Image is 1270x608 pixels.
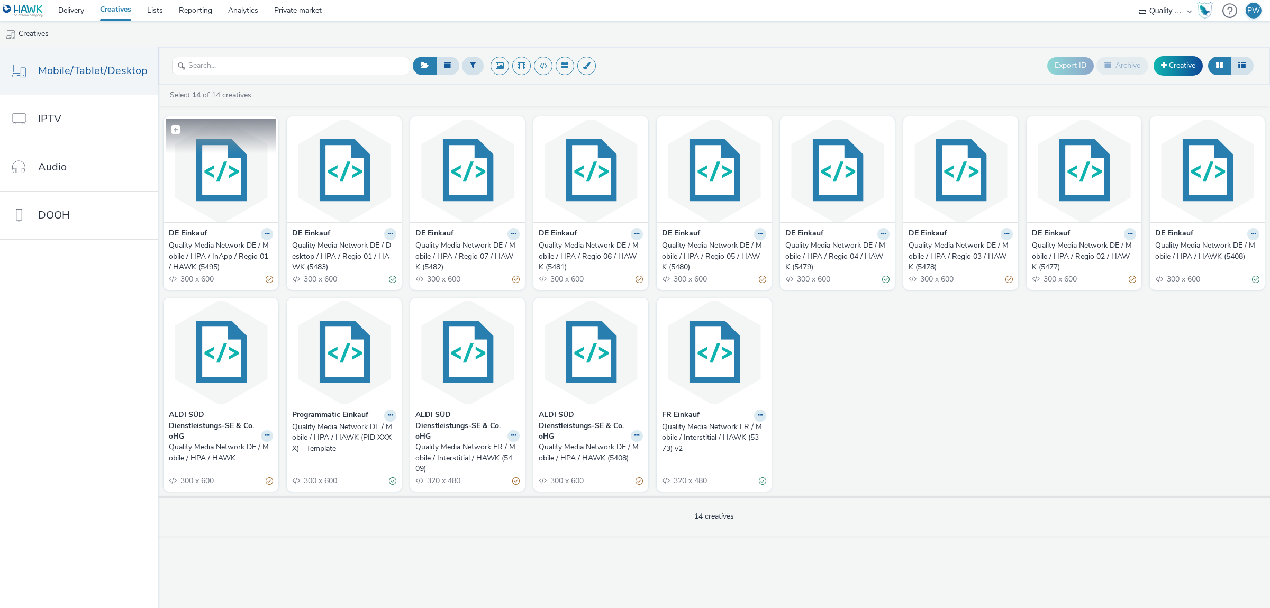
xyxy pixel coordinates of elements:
[389,475,396,486] div: Valid
[1096,57,1148,75] button: Archive
[1252,274,1259,285] div: Valid
[539,442,643,464] a: Quality Media Network DE / Mobile / HPA / HAWK (5408)
[539,410,628,442] strong: ALDI SÜD Dienstleistungs-SE & Co. oHG
[415,442,515,474] div: Quality Media Network FR / Mobile / Interstitial / HAWK (5409)
[292,240,392,273] div: Quality Media Network DE / Desktop / HPA / Regio 01 / HAWK (5483)
[266,475,273,486] div: Partially valid
[413,301,522,404] img: Quality Media Network FR / Mobile / Interstitial / HAWK (5409) visual
[909,240,1013,273] a: Quality Media Network DE / Mobile / HPA / Regio 03 / HAWK (5478)
[415,410,505,442] strong: ALDI SÜD Dienstleistungs-SE & Co. oHG
[303,476,337,486] span: 300 x 600
[179,274,214,284] span: 300 x 600
[694,511,734,521] span: 14 creatives
[919,274,954,284] span: 300 x 600
[169,228,207,240] strong: DE Einkauf
[636,274,643,285] div: Partially valid
[1032,240,1136,273] a: Quality Media Network DE / Mobile / HPA / Regio 02 / HAWK (5477)
[1042,274,1077,284] span: 300 x 600
[426,274,460,284] span: 300 x 600
[659,301,769,404] img: Quality Media Network FR / Mobile / Interstitial / HAWK (5373) v2 visual
[292,228,330,240] strong: DE Einkauf
[882,274,890,285] div: Valid
[783,119,892,222] img: Quality Media Network DE / Mobile / HPA / Regio 04 / HAWK (5479) visual
[796,274,830,284] span: 300 x 600
[1155,240,1255,262] div: Quality Media Network DE / Mobile / HPA / HAWK (5408)
[1032,240,1132,273] div: Quality Media Network DE / Mobile / HPA / Regio 02 / HAWK (5477)
[909,240,1009,273] div: Quality Media Network DE / Mobile / HPA / Regio 03 / HAWK (5478)
[3,4,43,17] img: undefined Logo
[1247,3,1260,19] div: PW
[536,301,646,404] img: Quality Media Network DE / Mobile / HPA / HAWK (5408) visual
[662,240,766,273] a: Quality Media Network DE / Mobile / HPA / Regio 05 / HAWK (5480)
[38,207,70,223] span: DOOH
[539,228,577,240] strong: DE Einkauf
[1155,228,1193,240] strong: DE Einkauf
[5,29,16,40] img: mobile
[426,476,460,486] span: 320 x 480
[415,228,453,240] strong: DE Einkauf
[785,240,885,273] div: Quality Media Network DE / Mobile / HPA / Regio 04 / HAWK (5479)
[549,274,584,284] span: 300 x 600
[662,410,700,422] strong: FR Einkauf
[759,475,766,486] div: Valid
[289,301,399,404] img: Quality Media Network DE / Mobile / HPA / HAWK (PID XXXX) - Template visual
[292,422,392,454] div: Quality Media Network DE / Mobile / HPA / HAWK (PID XXXX) - Template
[1153,119,1262,222] img: Quality Media Network DE / Mobile / HPA / HAWK (5408) visual
[1047,57,1094,74] button: Export ID
[166,301,276,404] img: Quality Media Network DE / Mobile / HPA / HAWK visual
[1230,57,1254,75] button: Table
[906,119,1015,222] img: Quality Media Network DE / Mobile / HPA / Regio 03 / HAWK (5478) visual
[38,63,148,78] span: Mobile/Tablet/Desktop
[166,119,276,222] img: Quality Media Network DE / Mobile / HPA / InApp / Regio 01 / HAWK (5495) visual
[169,240,273,273] a: Quality Media Network DE / Mobile / HPA / InApp / Regio 01 / HAWK (5495)
[1208,57,1231,75] button: Grid
[1032,228,1070,240] strong: DE Einkauf
[539,240,639,273] div: Quality Media Network DE / Mobile / HPA / Regio 06 / HAWK (5481)
[292,410,368,422] strong: Programmatic Einkauf
[413,119,522,222] img: Quality Media Network DE / Mobile / HPA / Regio 07 / HAWK (5482) visual
[662,422,766,454] a: Quality Media Network FR / Mobile / Interstitial / HAWK (5373) v2
[169,90,256,100] a: Select of 14 creatives
[169,442,269,464] div: Quality Media Network DE / Mobile / HPA / HAWK
[636,475,643,486] div: Partially valid
[415,240,520,273] a: Quality Media Network DE / Mobile / HPA / Regio 07 / HAWK (5482)
[536,119,646,222] img: Quality Media Network DE / Mobile / HPA / Regio 06 / HAWK (5481) visual
[1166,274,1200,284] span: 300 x 600
[179,476,214,486] span: 300 x 600
[266,274,273,285] div: Partially valid
[292,240,396,273] a: Quality Media Network DE / Desktop / HPA / Regio 01 / HAWK (5483)
[169,410,258,442] strong: ALDI SÜD Dienstleistungs-SE & Co. oHG
[415,240,515,273] div: Quality Media Network DE / Mobile / HPA / Regio 07 / HAWK (5482)
[169,442,273,464] a: Quality Media Network DE / Mobile / HPA / HAWK
[1197,2,1213,19] img: Hawk Academy
[1197,2,1217,19] a: Hawk Academy
[192,90,201,100] strong: 14
[909,228,947,240] strong: DE Einkauf
[415,442,520,474] a: Quality Media Network FR / Mobile / Interstitial / HAWK (5409)
[389,274,396,285] div: Valid
[673,274,707,284] span: 300 x 600
[1005,274,1013,285] div: Partially valid
[1155,240,1259,262] a: Quality Media Network DE / Mobile / HPA / HAWK (5408)
[289,119,399,222] img: Quality Media Network DE / Desktop / HPA / Regio 01 / HAWK (5483) visual
[38,159,67,175] span: Audio
[512,274,520,285] div: Partially valid
[539,442,639,464] div: Quality Media Network DE / Mobile / HPA / HAWK (5408)
[1029,119,1139,222] img: Quality Media Network DE / Mobile / HPA / Regio 02 / HAWK (5477) visual
[172,57,410,75] input: Search...
[785,228,823,240] strong: DE Einkauf
[38,111,61,126] span: IPTV
[662,240,762,273] div: Quality Media Network DE / Mobile / HPA / Regio 05 / HAWK (5480)
[539,240,643,273] a: Quality Media Network DE / Mobile / HPA / Regio 06 / HAWK (5481)
[662,228,700,240] strong: DE Einkauf
[549,476,584,486] span: 300 x 600
[512,475,520,486] div: Partially valid
[785,240,890,273] a: Quality Media Network DE / Mobile / HPA / Regio 04 / HAWK (5479)
[169,240,269,273] div: Quality Media Network DE / Mobile / HPA / InApp / Regio 01 / HAWK (5495)
[759,274,766,285] div: Partially valid
[1154,56,1203,75] a: Creative
[1129,274,1136,285] div: Partially valid
[659,119,769,222] img: Quality Media Network DE / Mobile / HPA / Regio 05 / HAWK (5480) visual
[673,476,707,486] span: 320 x 480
